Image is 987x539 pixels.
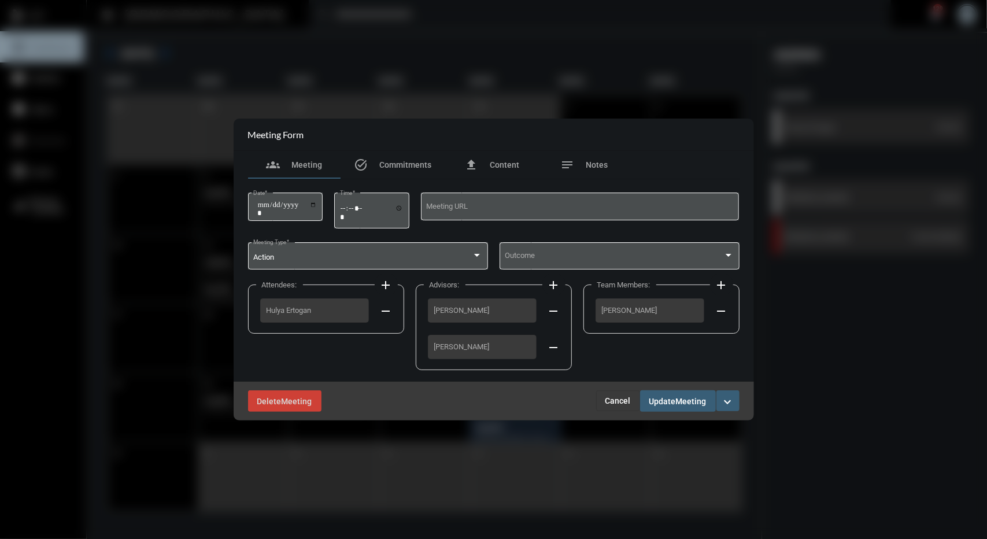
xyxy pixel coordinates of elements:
[248,390,321,412] button: DeleteMeeting
[605,396,631,405] span: Cancel
[424,280,465,289] label: Advisors:
[379,304,393,318] mat-icon: remove
[282,397,312,406] span: Meeting
[721,395,735,409] mat-icon: expand_more
[547,278,561,292] mat-icon: add
[379,278,393,292] mat-icon: add
[464,158,478,172] mat-icon: file_upload
[256,280,303,289] label: Attendees:
[640,390,716,412] button: UpdateMeeting
[715,304,729,318] mat-icon: remove
[547,304,561,318] mat-icon: remove
[676,397,707,406] span: Meeting
[266,158,280,172] mat-icon: groups
[253,253,274,261] span: Action
[602,306,698,315] span: [PERSON_NAME]
[434,306,530,315] span: [PERSON_NAME]
[586,160,608,169] span: Notes
[248,129,304,140] h2: Meeting Form
[434,342,530,351] span: [PERSON_NAME]
[649,397,676,406] span: Update
[592,280,656,289] label: Team Members:
[267,306,363,315] span: Hulya Ertogan
[490,160,519,169] span: Content
[354,158,368,172] mat-icon: task_alt
[547,341,561,355] mat-icon: remove
[291,160,322,169] span: Meeting
[561,158,575,172] mat-icon: notes
[596,390,640,411] button: Cancel
[380,160,432,169] span: Commitments
[715,278,729,292] mat-icon: add
[257,397,282,406] span: Delete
